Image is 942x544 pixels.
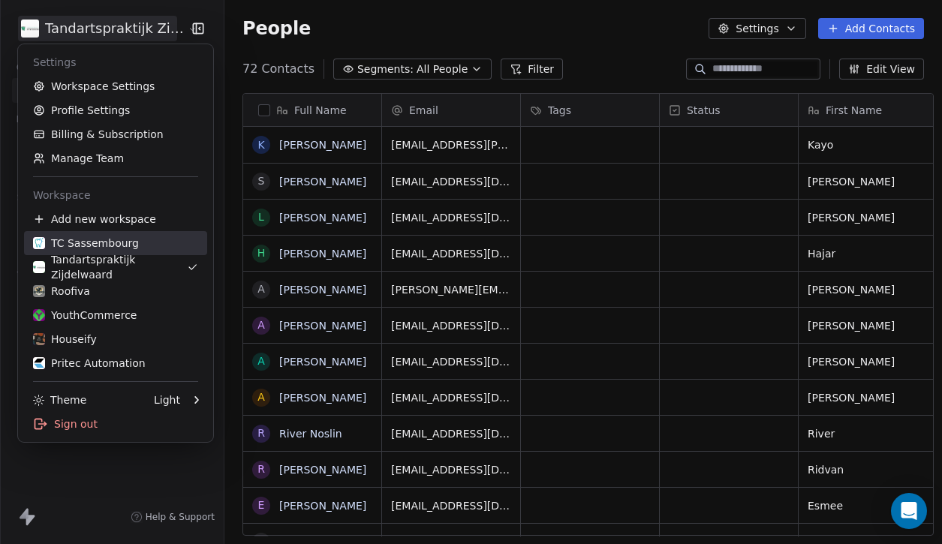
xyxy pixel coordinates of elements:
img: Roofiva%20logo%20flavicon.png [33,285,45,297]
div: Pritec Automation [33,356,146,371]
img: b646f82e.png [33,357,45,369]
div: Roofiva [33,284,90,299]
div: Tandartspraktijk Zijdelwaard [33,252,187,282]
div: Theme [33,392,86,407]
a: Workspace Settings [24,74,207,98]
div: Houseify [33,332,97,347]
img: cropped-favo.png [33,237,45,249]
div: YouthCommerce [33,308,137,323]
img: Afbeelding1.png [33,333,45,345]
a: Profile Settings [24,98,207,122]
div: Light [154,392,180,407]
a: Billing & Subscription [24,122,207,146]
div: Sign out [24,412,207,436]
img: YC%20tumbnail%20flavicon.png [33,309,45,321]
div: Workspace [24,183,207,207]
div: Add new workspace [24,207,207,231]
div: TC Sassembourg [33,236,139,251]
a: Manage Team [24,146,207,170]
img: cropped-Favicon-Zijdelwaard.webp [33,261,45,273]
div: Settings [24,50,207,74]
